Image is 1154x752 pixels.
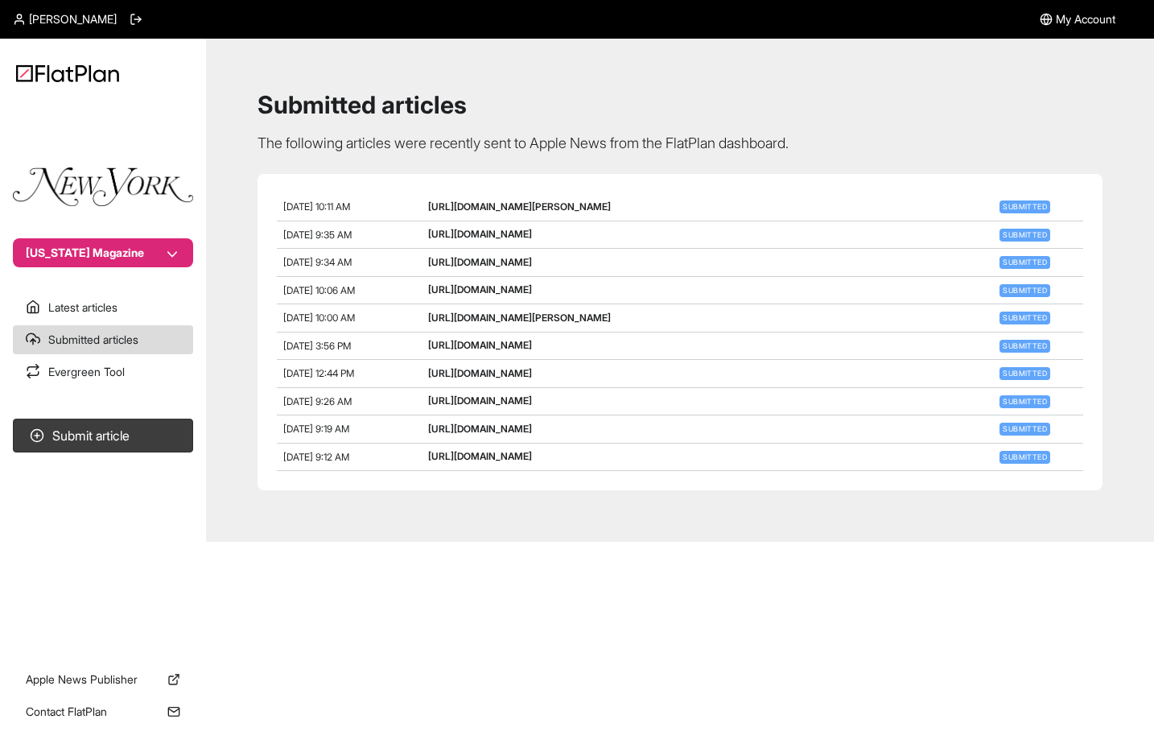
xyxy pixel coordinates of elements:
a: Contact FlatPlan [13,697,193,726]
a: [URL][DOMAIN_NAME][PERSON_NAME] [428,200,611,213]
a: Apple News Publisher [13,665,193,694]
h1: Submitted articles [258,90,1102,119]
span: Submitted [999,200,1050,213]
span: [DATE] 9:35 AM [283,229,352,241]
span: [PERSON_NAME] [29,11,117,27]
a: Submitted articles [13,325,193,354]
span: [DATE] 3:56 PM [283,340,351,352]
a: [URL][DOMAIN_NAME] [428,423,532,435]
span: [DATE] 9:12 AM [283,451,349,463]
a: Latest articles [13,293,193,322]
span: [DATE] 10:06 AM [283,284,355,296]
span: Submitted [999,256,1050,269]
a: [URL][DOMAIN_NAME][PERSON_NAME] [428,312,611,324]
a: Submitted [996,339,1053,351]
span: My Account [1056,11,1115,27]
a: Submitted [996,366,1053,378]
a: Submitted [996,200,1053,212]
button: Submit article [13,419,193,452]
a: [PERSON_NAME] [13,11,117,27]
button: [US_STATE] Magazine [13,238,193,267]
span: Submitted [999,284,1050,297]
span: Submitted [999,395,1050,408]
span: [DATE] 10:00 AM [283,312,355,324]
span: Submitted [999,423,1050,436]
a: [URL][DOMAIN_NAME] [428,395,532,407]
a: [URL][DOMAIN_NAME] [428,339,532,351]
span: Submitted [999,340,1050,353]
span: Submitted [999,229,1050,242]
img: Logo [16,64,119,82]
span: [DATE] 10:11 AM [283,200,350,213]
a: Submitted [996,255,1053,267]
a: [URL][DOMAIN_NAME] [428,283,532,295]
a: [URL][DOMAIN_NAME] [428,256,532,268]
a: Submitted [996,311,1053,323]
a: [URL][DOMAIN_NAME] [428,450,532,462]
span: [DATE] 9:19 AM [283,423,349,435]
a: Submitted [996,395,1053,407]
a: [URL][DOMAIN_NAME] [428,367,532,379]
a: Evergreen Tool [13,357,193,386]
a: Submitted [996,283,1053,295]
a: [URL][DOMAIN_NAME] [428,228,532,240]
span: Submitted [999,312,1050,324]
span: [DATE] 9:34 AM [283,256,352,268]
img: Publication Logo [13,167,193,206]
a: Submitted [996,228,1053,240]
span: [DATE] 9:26 AM [283,395,352,407]
span: Submitted [999,367,1050,380]
span: Submitted [999,451,1050,464]
a: Submitted [996,422,1053,434]
span: [DATE] 12:44 PM [283,367,354,379]
p: The following articles were recently sent to Apple News from the FlatPlan dashboard. [258,132,1102,155]
a: Submitted [996,450,1053,462]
